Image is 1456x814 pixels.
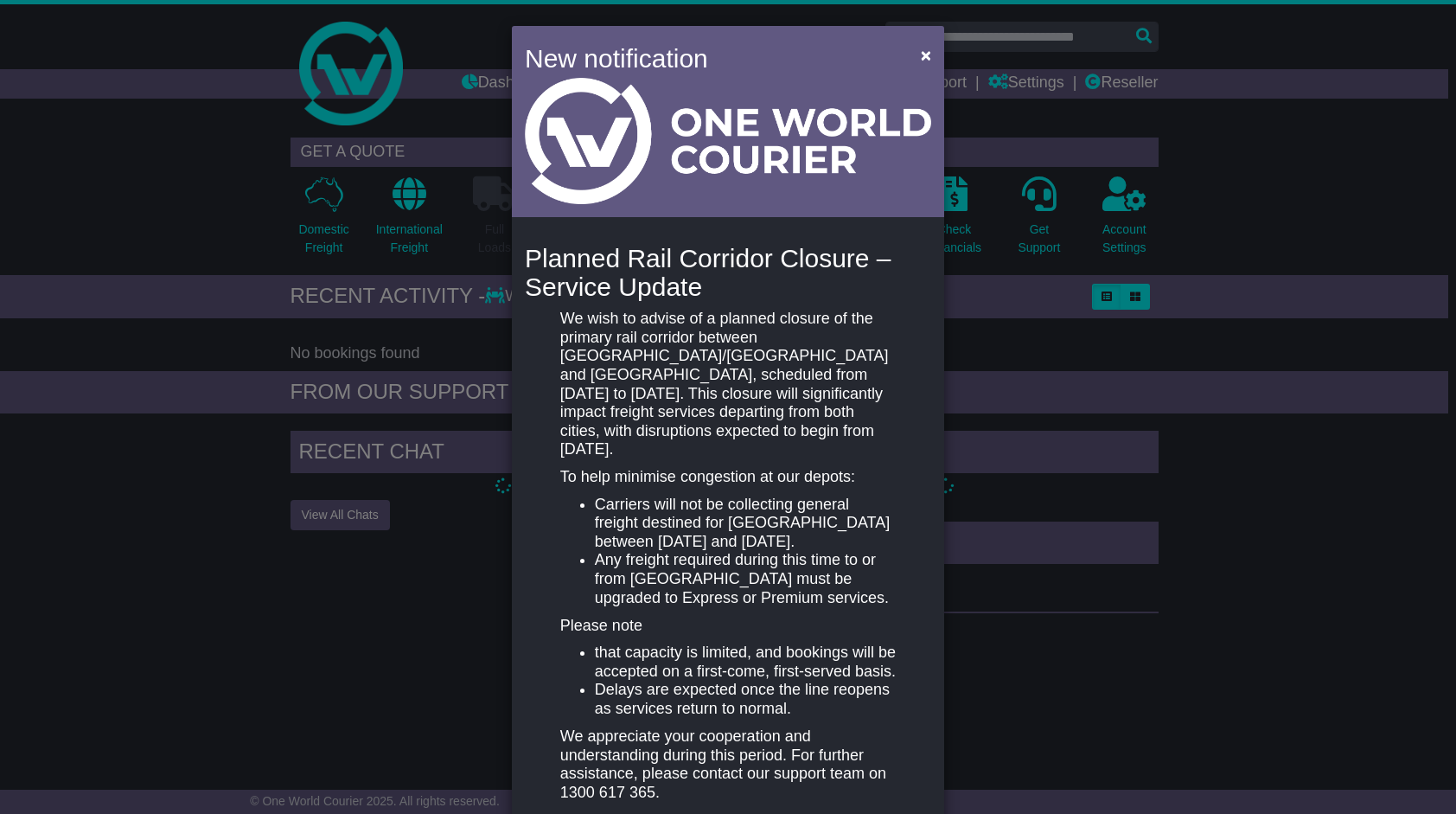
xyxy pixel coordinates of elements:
li: Any freight required during this time to or from [GEOGRAPHIC_DATA] must be upgraded to Express or... [595,551,896,607]
li: Carriers will not be collecting general freight destined for [GEOGRAPHIC_DATA] between [DATE] and... [595,496,896,552]
button: Close [912,37,940,73]
p: To help minimise congestion at our depots: [560,468,896,487]
h4: Planned Rail Corridor Closure – Service Update [525,244,931,301]
li: Delays are expected once the line reopens as services return to normal. [595,681,896,718]
p: Please note [560,617,896,636]
h4: New notification [525,39,896,78]
img: Light [525,78,931,204]
span: × [921,45,931,65]
li: that capacity is limited, and bookings will be accepted on a first-come, first-served basis. [595,644,896,681]
p: We appreciate your cooperation and understanding during this period. For further assistance, plea... [560,727,896,802]
p: We wish to advise of a planned closure of the primary rail corridor between [GEOGRAPHIC_DATA]/[GE... [560,310,896,459]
